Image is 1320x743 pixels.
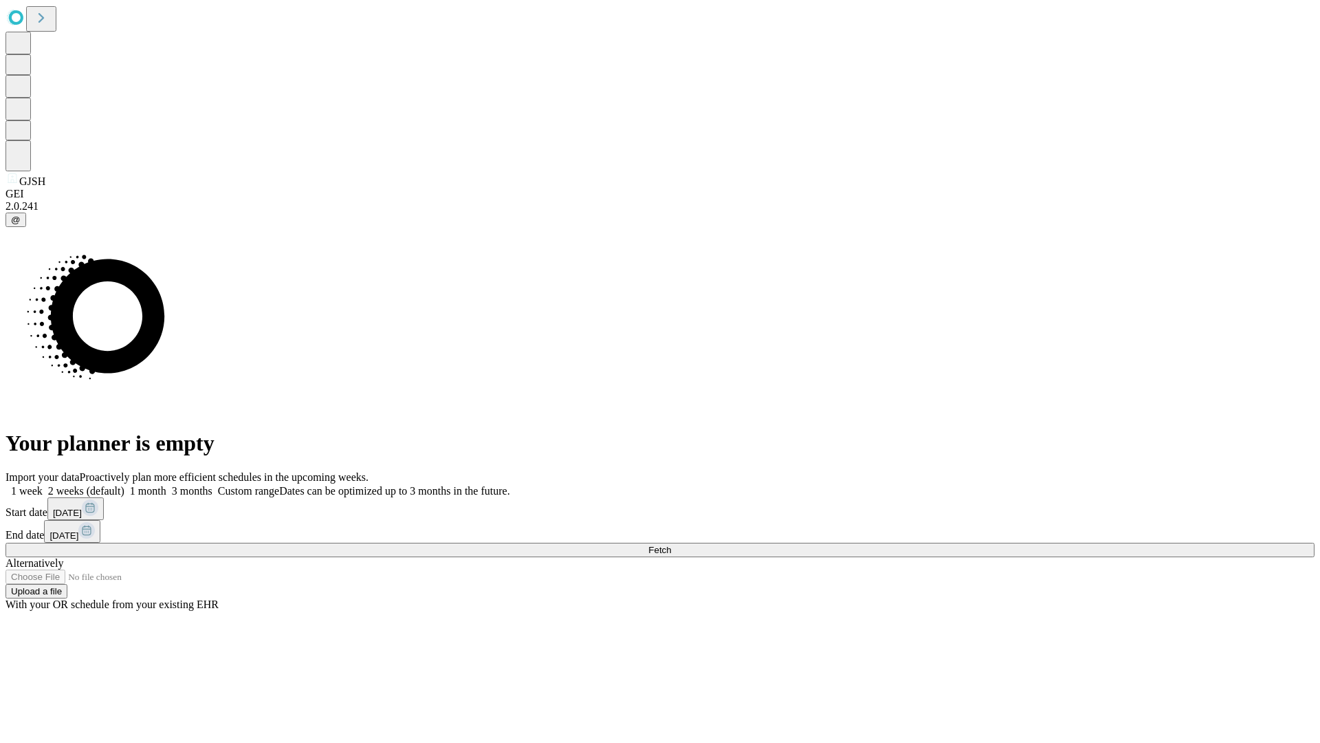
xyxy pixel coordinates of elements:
span: Alternatively [5,557,63,569]
div: Start date [5,497,1314,520]
span: Dates can be optimized up to 3 months in the future. [279,485,509,497]
h1: Your planner is empty [5,431,1314,456]
button: [DATE] [44,520,100,543]
div: End date [5,520,1314,543]
span: 2 weeks (default) [48,485,124,497]
span: GJSH [19,175,45,187]
span: 3 months [172,485,212,497]
span: Import your data [5,471,80,483]
button: [DATE] [47,497,104,520]
span: Proactively plan more efficient schedules in the upcoming weeks. [80,471,368,483]
span: Custom range [218,485,279,497]
span: With your OR schedule from your existing EHR [5,599,219,610]
button: Upload a file [5,584,67,599]
span: [DATE] [53,508,82,518]
span: 1 month [130,485,166,497]
div: 2.0.241 [5,200,1314,213]
span: Fetch [648,545,671,555]
div: GEI [5,188,1314,200]
span: 1 week [11,485,43,497]
button: @ [5,213,26,227]
span: @ [11,215,21,225]
button: Fetch [5,543,1314,557]
span: [DATE] [49,530,78,541]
